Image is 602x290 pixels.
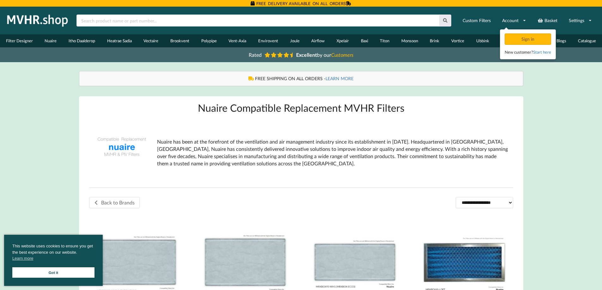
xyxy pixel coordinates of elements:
[445,34,470,47] a: Vortice
[164,34,195,47] a: Brookvent
[325,76,354,81] a: LEARN MORE
[89,101,513,114] h1: Nuaire Compatible Replacement MVHR Filters
[4,13,71,28] img: mvhr.shop.png
[296,52,353,58] span: by our
[470,34,495,47] a: Ubbink
[505,49,551,55] div: New customer?
[533,50,551,55] a: Start here
[284,34,306,47] a: Joule
[395,34,424,47] a: Monsoon
[374,34,395,47] a: Titon
[94,119,149,175] img: Nuaire-Compatible-Replacement-Filters.png
[244,50,358,60] a: Rated Excellentby ourCustomers
[138,34,165,47] a: Vectaire
[355,34,374,47] a: Baxi
[222,34,252,47] a: Vent-Axia
[4,235,103,286] div: cookieconsent
[101,34,138,47] a: Heatrae Sadia
[12,255,33,262] a: cookies - Learn more
[331,52,353,58] i: Customers
[12,267,94,278] a: Got it cookie
[86,75,517,82] div: FREE SHIPPING ON ALL ORDERS -
[495,34,520,47] a: Domus
[252,34,284,47] a: Envirovent
[63,34,101,47] a: Itho Daalderop
[459,15,495,26] a: Custom Filters
[498,15,530,26] a: Account
[39,34,63,47] a: Nuaire
[12,243,94,263] span: This website uses cookies to ensure you get the best experience on our website.
[424,34,446,47] a: Brink
[533,15,562,26] a: Basket
[157,138,508,167] p: Nuaire has been at the forefront of the ventilation and air management industry since its establi...
[565,15,596,26] a: Settings
[305,34,331,47] a: Airflow
[505,33,551,45] div: Sign in
[195,34,223,47] a: Polypipe
[456,197,513,208] select: Shop order
[331,34,355,47] a: Xpelair
[249,52,262,58] span: Rated
[572,34,602,47] a: Catalogue
[89,197,140,208] a: Back to Brands
[296,52,317,58] b: Excellent
[76,15,439,27] input: Search product name or part number...
[505,36,552,42] a: Sign in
